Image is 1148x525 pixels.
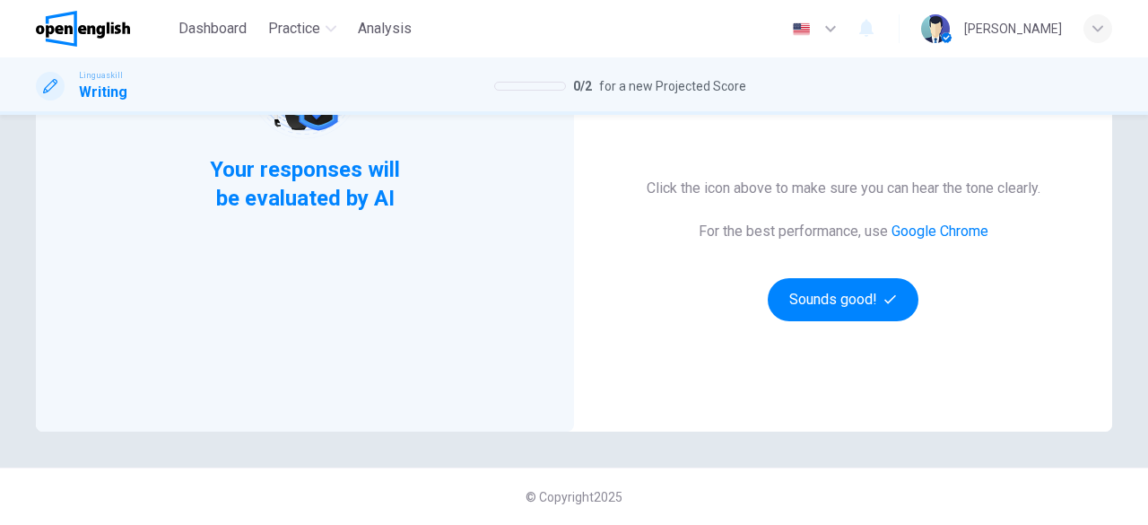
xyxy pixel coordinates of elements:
span: 0 / 2 [573,75,592,97]
span: © Copyright 2025 [526,490,622,504]
img: Profile picture [921,14,950,43]
span: for a new Projected Score [599,75,746,97]
h1: Writing [79,82,127,103]
h6: Click the icon above to make sure you can hear the tone clearly. [647,178,1040,199]
div: [PERSON_NAME] [964,18,1062,39]
span: Analysis [358,18,412,39]
img: OpenEnglish logo [36,11,130,47]
span: Dashboard [178,18,247,39]
a: Google Chrome [891,223,988,240]
button: Dashboard [171,13,254,45]
button: Sounds good! [768,278,918,321]
span: Practice [268,18,320,39]
span: Your responses will be evaluated by AI [196,155,414,213]
img: en [790,22,813,36]
h6: For the best performance, use [699,221,988,242]
a: OpenEnglish logo [36,11,171,47]
span: Linguaskill [79,69,123,82]
button: Analysis [351,13,419,45]
button: Practice [261,13,344,45]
